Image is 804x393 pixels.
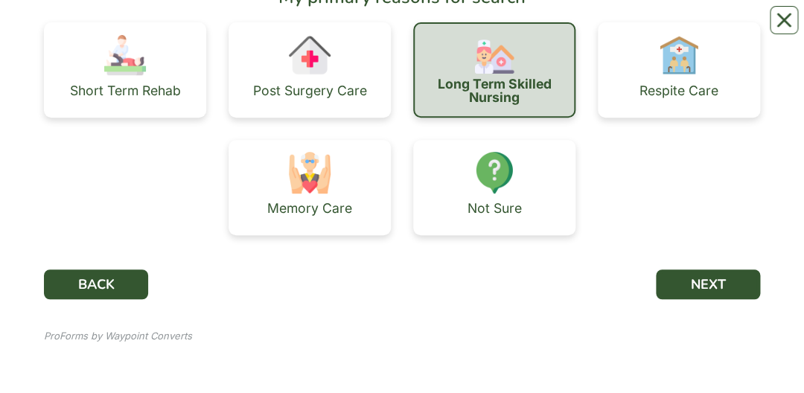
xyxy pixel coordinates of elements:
button: BACK [44,269,148,299]
div: Not Sure [468,202,522,215]
img: 4dce6140-c322-459d-aaf2-cb9336d3cdab.png [104,34,146,76]
div: Respite Care [639,84,718,98]
div: Post Surgery Care [253,84,367,98]
div: Memory Care [267,202,352,215]
div: Long Term Skilled Nursing [427,77,562,103]
img: cb9b7208-a929-4882-b31b-edc2e7cbeaf1.png [658,34,700,76]
button: NEXT [656,269,760,299]
img: 7cec5eda-bb02-4ac5-a0bf-5cb08a09bb38.png [289,152,331,194]
img: cb63e3fe-33e8-4358-a82e-547a3bd1789c.png [289,34,331,76]
img: 7363b52d-7214-438d-85d3-73039aab4933.png [473,152,515,194]
div: ProForms by Waypoint Converts [44,329,192,344]
img: 8fe06d49-3b06-43d3-a1aa-9cb4d0fbf58b.png [473,36,515,77]
div: Short Term Rehab [70,84,181,98]
button: Close [770,6,798,34]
